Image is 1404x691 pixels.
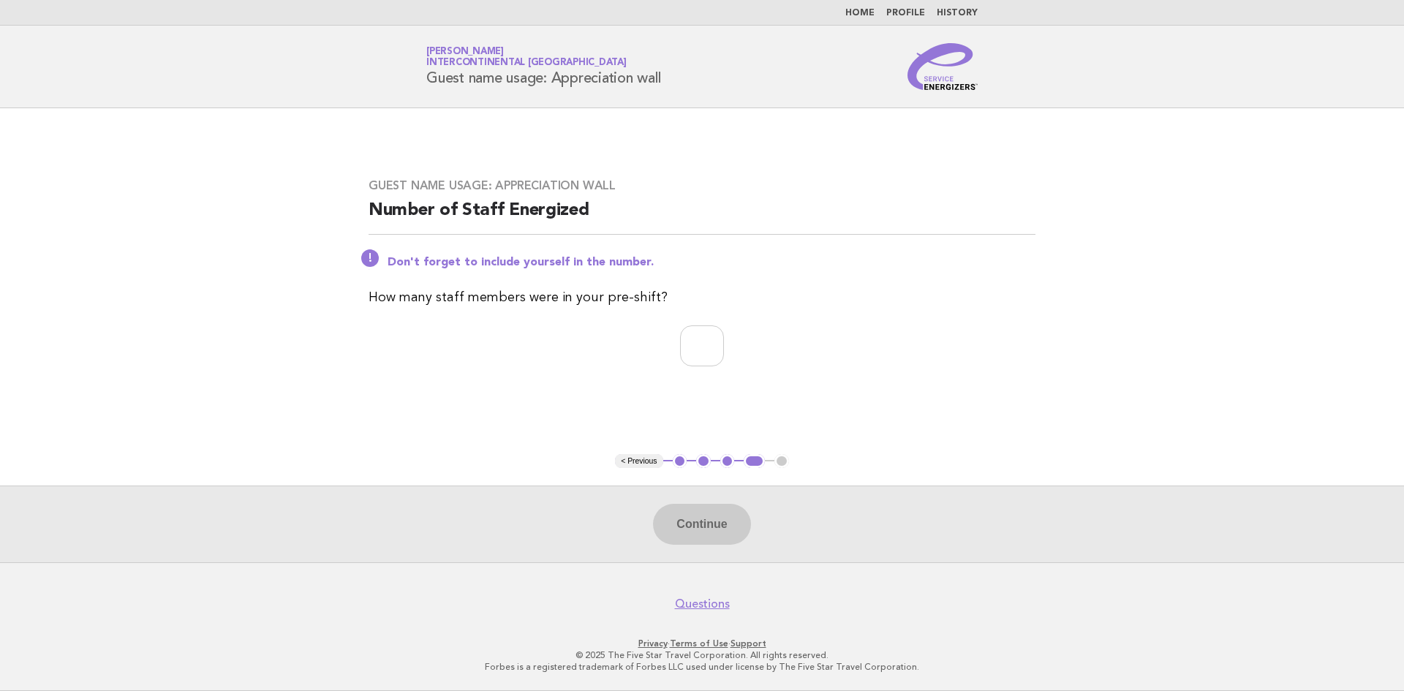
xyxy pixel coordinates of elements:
[369,199,1035,235] h2: Number of Staff Energized
[369,287,1035,308] p: How many staff members were in your pre-shift?
[638,638,668,649] a: Privacy
[675,597,730,611] a: Questions
[673,454,687,469] button: 1
[696,454,711,469] button: 2
[254,638,1150,649] p: · ·
[937,9,978,18] a: History
[907,43,978,90] img: Service Energizers
[388,255,1035,270] p: Don't forget to include yourself in the number.
[426,58,627,68] span: InterContinental [GEOGRAPHIC_DATA]
[254,649,1150,661] p: © 2025 The Five Star Travel Corporation. All rights reserved.
[426,48,660,86] h1: Guest name usage: Appreciation wall
[426,47,627,67] a: [PERSON_NAME]InterContinental [GEOGRAPHIC_DATA]
[615,454,663,469] button: < Previous
[369,178,1035,193] h3: Guest name usage: Appreciation wall
[886,9,925,18] a: Profile
[254,661,1150,673] p: Forbes is a registered trademark of Forbes LLC used under license by The Five Star Travel Corpora...
[670,638,728,649] a: Terms of Use
[731,638,766,649] a: Support
[720,454,735,469] button: 3
[845,9,875,18] a: Home
[744,454,765,469] button: 4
